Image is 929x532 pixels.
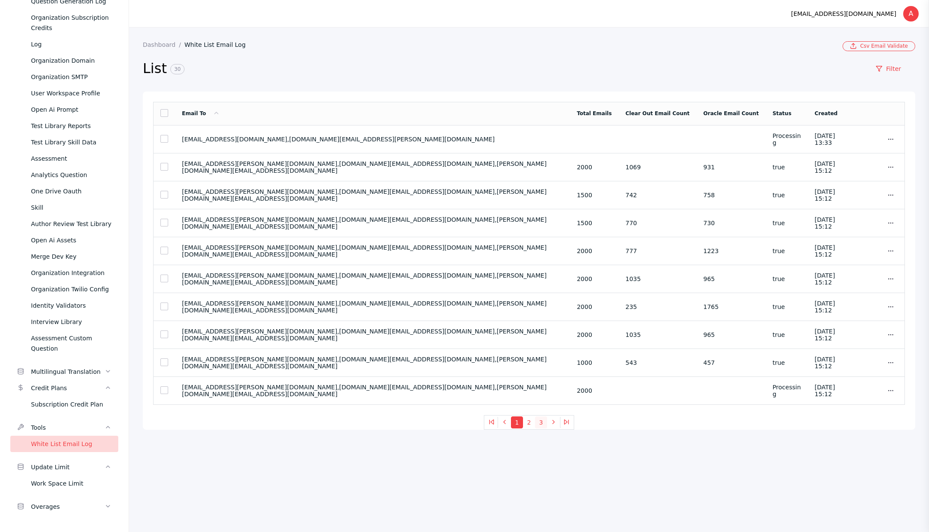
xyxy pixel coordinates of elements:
[31,121,111,131] div: Test Library Reports
[31,235,111,245] div: Open Ai Assets
[815,188,835,202] span: [DATE] 15:12
[143,60,861,78] h2: List
[31,383,105,393] div: Credit Plans
[182,244,563,258] section: [EMAIL_ADDRESS][PERSON_NAME][DOMAIN_NAME],[DOMAIN_NAME][EMAIL_ADDRESS][DOMAIN_NAME],[PERSON_NAME]...
[703,331,759,338] section: 965
[182,384,563,397] section: [EMAIL_ADDRESS][PERSON_NAME][DOMAIN_NAME],[DOMAIN_NAME][EMAIL_ADDRESS][DOMAIN_NAME],[PERSON_NAME]...
[815,244,835,258] span: [DATE] 15:12
[10,150,118,167] a: Assessment
[772,164,801,171] section: true
[577,275,612,282] section: 2000
[31,251,111,262] div: Merge Dev Key
[815,160,835,174] span: [DATE] 15:12
[10,9,118,36] a: Organization Subscription Credits
[815,216,835,230] span: [DATE] 15:12
[170,64,185,74] span: 30
[182,216,563,230] section: [EMAIL_ADDRESS][PERSON_NAME][DOMAIN_NAME],[DOMAIN_NAME][EMAIL_ADDRESS][DOMAIN_NAME],[PERSON_NAME]...
[625,192,689,199] section: 742
[791,9,896,19] div: [EMAIL_ADDRESS][DOMAIN_NAME]
[31,12,111,33] div: Organization Subscription Credits
[535,416,547,428] button: 3
[31,439,111,449] div: White List Email Log
[577,387,612,394] section: 2000
[182,110,220,116] a: Email To
[182,328,563,342] section: [EMAIL_ADDRESS][PERSON_NAME][DOMAIN_NAME],[DOMAIN_NAME][EMAIL_ADDRESS][DOMAIN_NAME],[PERSON_NAME]...
[772,220,801,226] section: true
[815,328,835,342] span: [DATE] 15:12
[625,220,689,226] section: 770
[31,186,111,196] div: One Drive Oauth
[625,303,689,310] section: 235
[703,110,759,116] a: Oracle Email Count
[772,384,801,397] section: Processing
[10,52,118,69] a: Organization Domain
[31,284,111,294] div: Organization Twilio Config
[703,248,759,254] section: 1223
[31,55,111,66] div: Organization Domain
[182,136,563,143] section: [EMAIL_ADDRESS][DOMAIN_NAME],[DOMAIN_NAME][EMAIL_ADDRESS][PERSON_NAME][DOMAIN_NAME]
[815,384,835,397] span: [DATE] 15:12
[10,183,118,199] a: One Drive Oauth
[10,314,118,330] a: Interview Library
[10,436,118,452] a: White List Email Log
[10,85,118,101] a: User Workspace Profile
[577,359,612,366] section: 1000
[815,272,835,286] span: [DATE] 15:12
[577,303,612,310] section: 2000
[31,170,111,180] div: Analytics Question
[31,422,105,433] div: Tools
[31,219,111,229] div: Author Review Test Library
[703,220,759,226] section: 730
[10,134,118,150] a: Test Library Skill Data
[577,164,612,171] section: 2000
[182,300,563,314] section: [EMAIL_ADDRESS][PERSON_NAME][DOMAIN_NAME],[DOMAIN_NAME][EMAIL_ADDRESS][DOMAIN_NAME],[PERSON_NAME]...
[182,272,563,286] section: [EMAIL_ADDRESS][PERSON_NAME][DOMAIN_NAME],[DOMAIN_NAME][EMAIL_ADDRESS][DOMAIN_NAME],[PERSON_NAME]...
[815,300,835,314] span: [DATE] 15:12
[10,330,118,357] a: Assessment Custom Question
[625,164,689,171] section: 1069
[523,416,535,428] button: 2
[10,281,118,297] a: Organization Twilio Config
[815,132,835,146] span: [DATE] 13:33
[703,359,759,366] section: 457
[143,41,185,48] a: Dashboard
[577,331,612,338] section: 2000
[772,192,801,199] section: true
[31,333,111,354] div: Assessment Custom Question
[31,202,111,213] div: Skill
[10,265,118,281] a: Organization Integration
[182,160,563,174] section: [EMAIL_ADDRESS][PERSON_NAME][DOMAIN_NAME],[DOMAIN_NAME][EMAIL_ADDRESS][DOMAIN_NAME],[PERSON_NAME]...
[772,359,801,366] section: true
[10,396,118,413] a: Subscription Credit Plan
[772,303,801,310] section: true
[10,167,118,183] a: Analytics Question
[31,367,105,377] div: Multilingual Translation
[31,39,111,49] div: Log
[10,69,118,85] a: Organization SMTP
[703,303,759,310] section: 1765
[577,220,612,226] section: 1500
[31,399,111,410] div: Subscription Credit Plan
[10,297,118,314] a: Identity Validators
[31,72,111,82] div: Organization SMTP
[185,41,252,48] a: White List Email Log
[10,475,118,492] a: Work Space Limit
[31,88,111,98] div: User Workspace Profile
[31,137,111,147] div: Test Library Skill Data
[10,36,118,52] a: Log
[903,6,919,21] div: A
[31,462,105,472] div: Update Limit
[577,110,612,116] a: Total Emails
[703,164,759,171] section: 931
[10,232,118,248] a: Open Ai Assets
[625,275,689,282] section: 1035
[31,478,111,489] div: Work Space Limit
[182,356,563,370] section: [EMAIL_ADDRESS][PERSON_NAME][DOMAIN_NAME],[DOMAIN_NAME][EMAIL_ADDRESS][DOMAIN_NAME],[PERSON_NAME]...
[577,248,612,254] section: 2000
[772,110,791,116] a: Status
[577,192,612,199] section: 1500
[772,132,801,146] section: Processing
[625,331,689,338] section: 1035
[31,104,111,115] div: Open Ai Prompt
[772,275,801,282] section: true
